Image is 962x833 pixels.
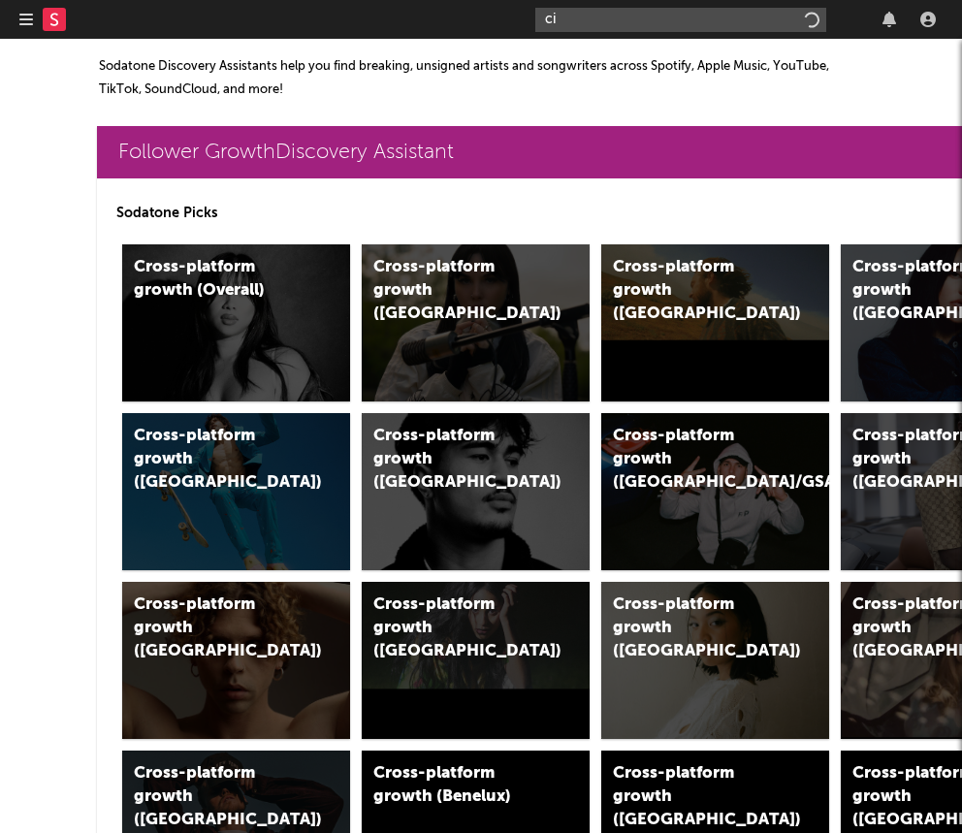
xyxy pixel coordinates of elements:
[601,244,829,401] a: Cross-platform growth ([GEOGRAPHIC_DATA])
[362,582,590,739] a: Cross-platform growth ([GEOGRAPHIC_DATA])
[373,762,537,809] div: Cross-platform growth (Benelux)
[373,256,537,326] div: Cross-platform growth ([GEOGRAPHIC_DATA])
[362,413,590,570] a: Cross-platform growth ([GEOGRAPHIC_DATA])
[613,256,777,326] div: Cross-platform growth ([GEOGRAPHIC_DATA])
[362,244,590,401] a: Cross-platform growth ([GEOGRAPHIC_DATA])
[535,8,826,32] input: Search for artists
[134,256,298,303] div: Cross-platform growth (Overall)
[601,413,829,570] a: Cross-platform growth ([GEOGRAPHIC_DATA]/GSA)
[134,593,298,663] div: Cross-platform growth ([GEOGRAPHIC_DATA])
[373,593,537,663] div: Cross-platform growth ([GEOGRAPHIC_DATA])
[613,593,777,663] div: Cross-platform growth ([GEOGRAPHIC_DATA])
[613,425,777,495] div: Cross-platform growth ([GEOGRAPHIC_DATA]/GSA)
[122,413,350,570] a: Cross-platform growth ([GEOGRAPHIC_DATA])
[373,425,537,495] div: Cross-platform growth ([GEOGRAPHIC_DATA])
[99,55,867,102] p: Sodatone Discovery Assistants help you find breaking, unsigned artists and songwriters across Spo...
[613,762,777,832] div: Cross-platform growth ([GEOGRAPHIC_DATA])
[122,244,350,401] a: Cross-platform growth (Overall)
[134,762,298,832] div: Cross-platform growth ([GEOGRAPHIC_DATA])
[122,582,350,739] a: Cross-platform growth ([GEOGRAPHIC_DATA])
[134,425,298,495] div: Cross-platform growth ([GEOGRAPHIC_DATA])
[601,582,829,739] a: Cross-platform growth ([GEOGRAPHIC_DATA])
